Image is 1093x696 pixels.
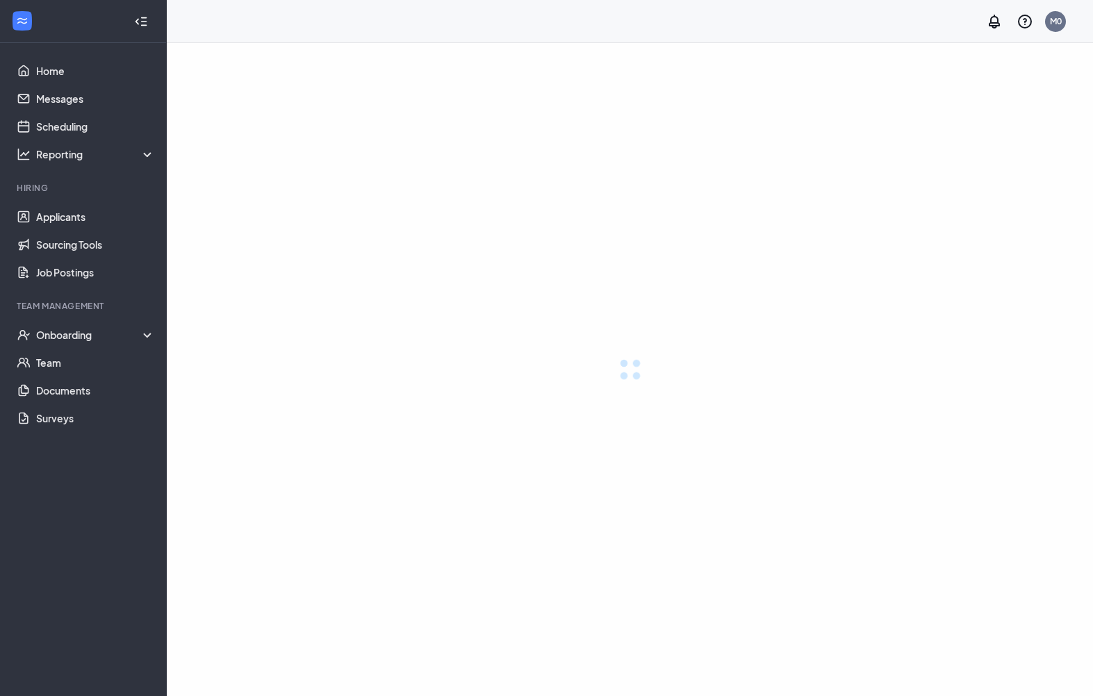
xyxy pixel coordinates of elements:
div: Reporting [36,147,156,161]
div: M0 [1050,15,1062,27]
a: Job Postings [36,258,155,286]
a: Team [36,349,155,376]
div: Hiring [17,182,152,194]
a: Documents [36,376,155,404]
a: Sourcing Tools [36,231,155,258]
svg: Analysis [17,147,31,161]
a: Messages [36,85,155,113]
a: Applicants [36,203,155,231]
svg: Notifications [986,13,1003,30]
a: Scheduling [36,113,155,140]
svg: WorkstreamLogo [15,14,29,28]
svg: Collapse [134,15,148,28]
a: Home [36,57,155,85]
a: Surveys [36,404,155,432]
svg: QuestionInfo [1017,13,1033,30]
div: Onboarding [36,328,156,342]
svg: UserCheck [17,328,31,342]
div: Team Management [17,300,152,312]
